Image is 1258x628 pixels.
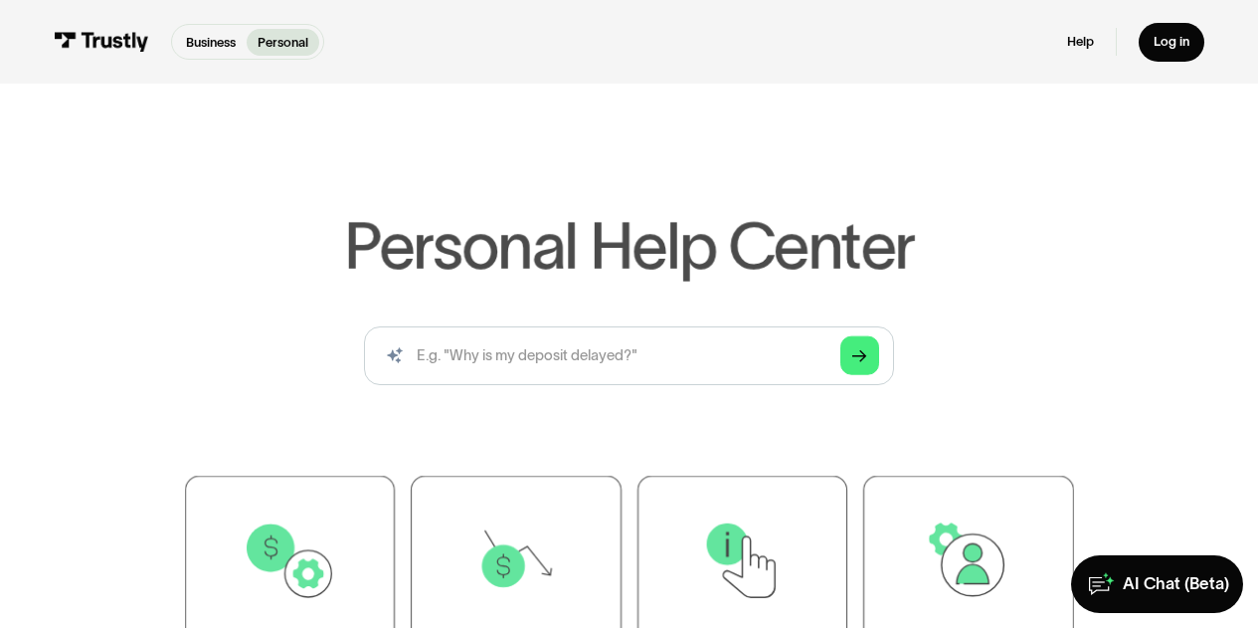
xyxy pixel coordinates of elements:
a: Personal [247,29,319,56]
h1: Personal Help Center [344,214,914,278]
a: Business [175,29,247,56]
p: Business [186,33,236,52]
a: Help [1067,34,1094,51]
img: Trustly Logo [54,32,148,52]
a: Log in [1139,23,1203,62]
div: AI Chat (Beta) [1123,573,1229,594]
p: Personal [258,33,308,52]
div: Log in [1154,34,1189,51]
input: search [364,326,893,385]
form: Search [364,326,893,385]
a: AI Chat (Beta) [1071,555,1243,614]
